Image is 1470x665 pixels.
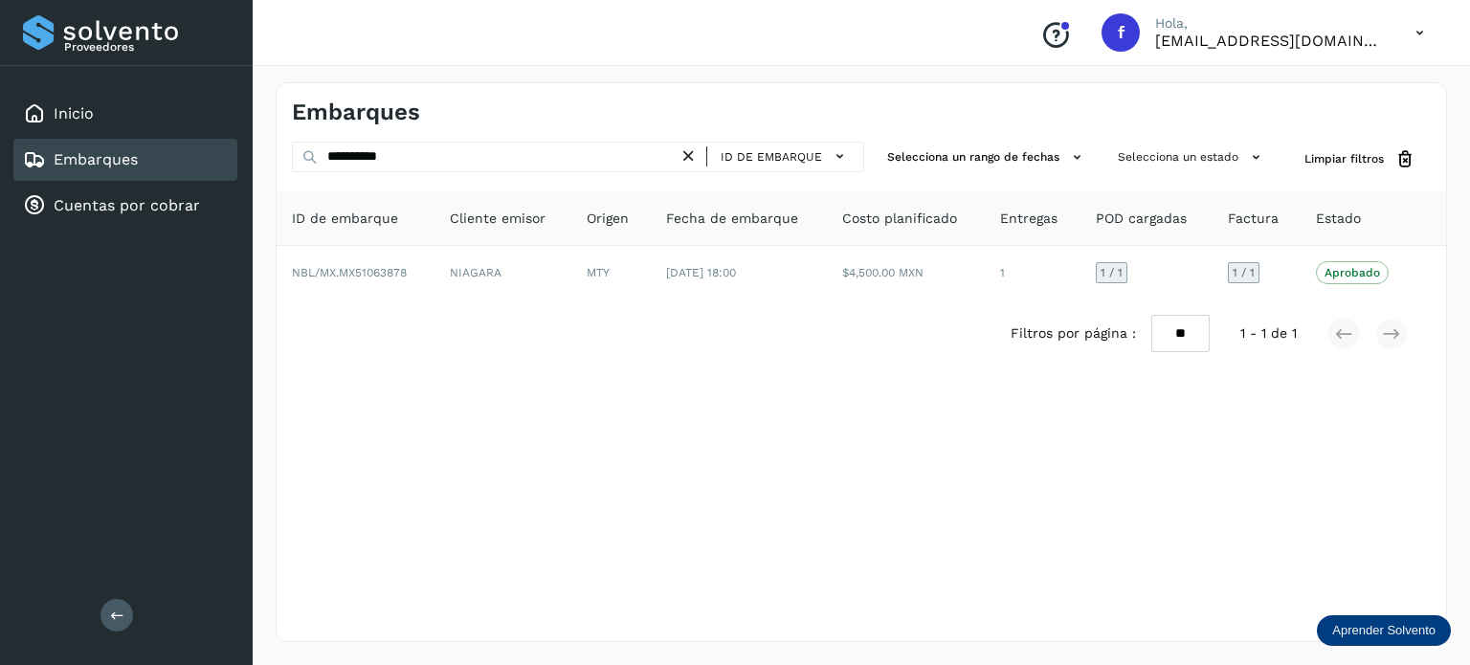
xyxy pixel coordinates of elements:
[13,93,237,135] div: Inicio
[666,209,798,229] span: Fecha de embarque
[450,209,546,229] span: Cliente emisor
[1000,209,1058,229] span: Entregas
[827,246,985,299] td: $4,500.00 MXN
[54,104,94,122] a: Inicio
[1325,266,1380,279] p: Aprobado
[292,209,398,229] span: ID de embarque
[54,196,200,214] a: Cuentas por cobrar
[292,266,407,279] span: NBL/MX.MX51063878
[13,185,237,227] div: Cuentas por cobrar
[434,246,571,299] td: NIAGARA
[1011,323,1136,344] span: Filtros por página :
[571,246,650,299] td: MTY
[1332,623,1436,638] p: Aprender Solvento
[666,266,736,279] span: [DATE] 18:00
[1289,142,1431,177] button: Limpiar filtros
[64,40,230,54] p: Proveedores
[1240,323,1297,344] span: 1 - 1 de 1
[1233,267,1255,278] span: 1 / 1
[292,99,420,126] h4: Embarques
[13,139,237,181] div: Embarques
[721,148,822,166] span: ID de embarque
[1316,209,1361,229] span: Estado
[985,246,1080,299] td: 1
[880,142,1095,173] button: Selecciona un rango de fechas
[842,209,957,229] span: Costo planificado
[1317,615,1451,646] div: Aprender Solvento
[1096,209,1187,229] span: POD cargadas
[1304,150,1384,167] span: Limpiar filtros
[1110,142,1274,173] button: Selecciona un estado
[1228,209,1279,229] span: Factura
[54,150,138,168] a: Embarques
[1101,267,1123,278] span: 1 / 1
[715,143,856,170] button: ID de embarque
[587,209,629,229] span: Origen
[1155,32,1385,50] p: facturacion@salgofreight.com
[1155,15,1385,32] p: Hola,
